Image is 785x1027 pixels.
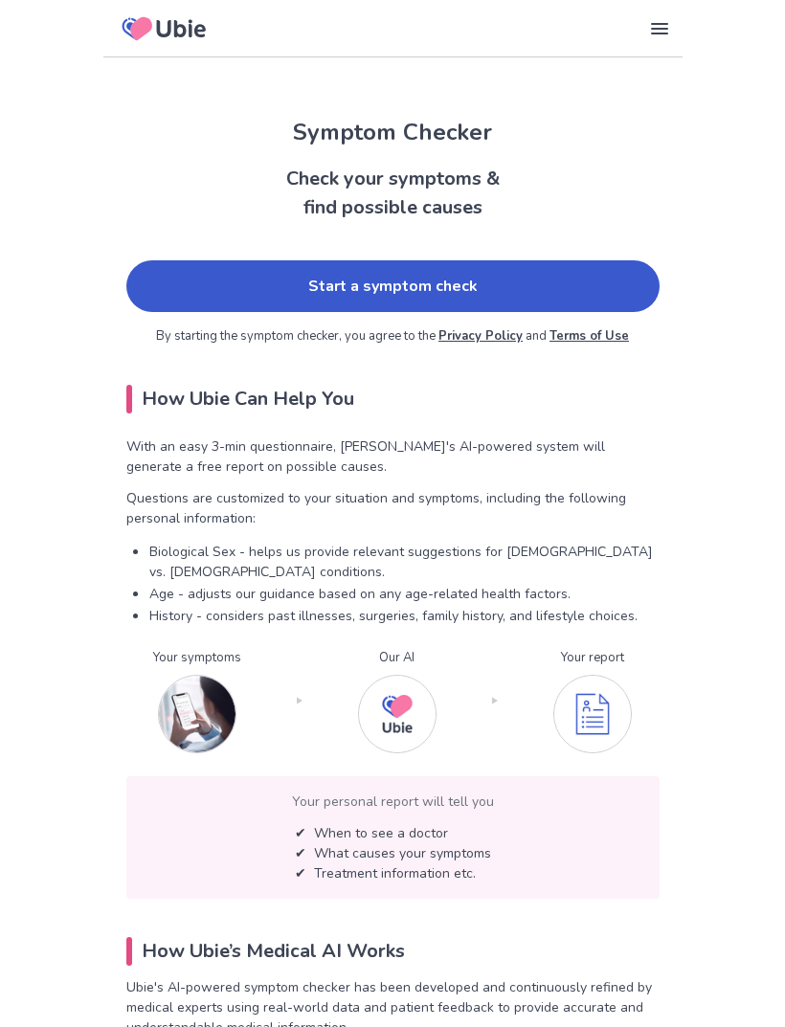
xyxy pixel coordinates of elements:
h2: Check your symptoms & find possible causes [103,165,683,222]
p: By starting the symptom checker, you agree to the and [126,327,660,346]
p: With an easy 3-min questionnaire, [PERSON_NAME]'s AI-powered system will generate a free report o... [126,436,660,477]
p: Your symptoms [153,649,241,668]
img: You get your personalized report [553,675,632,753]
p: Questions are customized to your situation and symptoms, including the following personal informa... [126,488,660,528]
p: Biological Sex - helps us provide relevant suggestions for [DEMOGRAPHIC_DATA] vs. [DEMOGRAPHIC_DA... [149,542,660,582]
img: Input your symptoms [158,675,236,753]
p: ✔︎ Treatment information etc. [295,863,491,883]
p: Your report [553,649,632,668]
p: Age - adjusts our guidance based on any age-related health factors. [149,584,660,604]
a: Terms of Use [549,327,629,345]
a: Start a symptom check [126,260,660,312]
h2: How Ubie Can Help You [126,385,660,413]
h1: Symptom Checker [103,115,683,149]
p: ✔︎ What causes your symptoms [295,843,491,863]
p: Our AI [358,649,437,668]
p: History - considers past illnesses, surgeries, family history, and lifestyle choices. [149,606,660,626]
h2: How Ubie’s Medical AI Works [126,937,660,966]
img: Our AI checks your symptoms [358,675,437,753]
p: Your personal report will tell you [142,792,644,812]
a: Privacy Policy [438,327,523,345]
p: ✔ When to see a doctor [295,823,491,843]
